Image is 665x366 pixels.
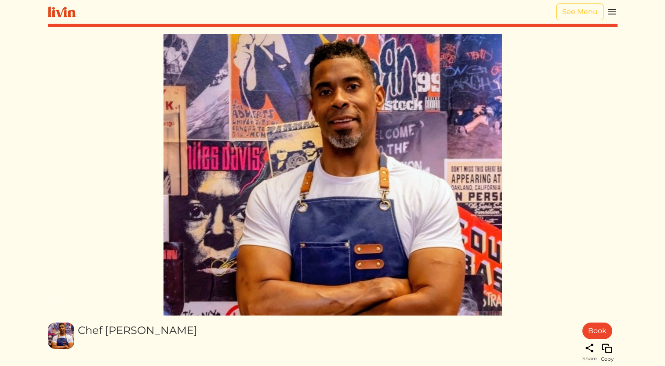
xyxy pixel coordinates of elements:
[600,343,614,363] button: Copy
[582,323,612,339] a: Book
[584,343,595,353] img: share-1faecb925d3aa8b4818589e098d901abcb124480226b9b3fe047c74f8e025096.svg
[607,7,618,17] img: menu_hamburger-cb6d353cf0ecd9f46ceae1c99ecbeb4a00e71ca567a856bd81f57e9d8c17bb26.svg
[556,4,603,20] a: See Menu
[164,34,502,316] img: Chef Brandon c
[602,343,612,354] img: Copy link to profile
[78,323,197,338] div: Chef [PERSON_NAME]
[582,343,597,362] a: Share
[48,7,76,18] img: livin-logo-a0d97d1a881af30f6274990eb6222085a2533c92bbd1e4f22c21b4f0d0e3210c.svg
[55,298,65,309] img: heart_no_fill_cream-bf0f9dd4bfc53cc2de9d895c6d18ce3ca016fc068aa4cca38b9920501db45bb9.svg
[582,355,597,362] span: Share
[48,323,74,349] img: a09e5bf7981c309b4c08df4bb44c4a4f
[601,355,614,363] span: Copy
